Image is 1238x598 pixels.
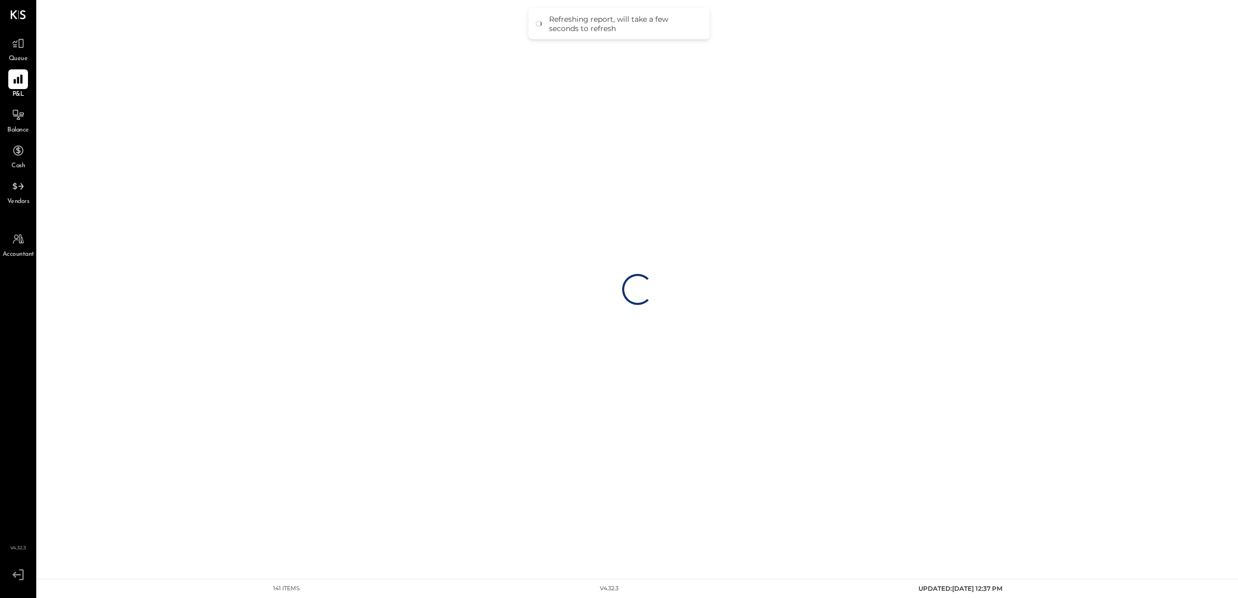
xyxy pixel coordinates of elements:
[1,141,36,171] a: Cash
[7,197,30,207] span: Vendors
[549,14,699,33] div: Refreshing report, will take a few seconds to refresh
[918,585,1002,592] span: UPDATED: [DATE] 12:37 PM
[1,34,36,64] a: Queue
[3,250,34,259] span: Accountant
[11,162,25,171] span: Cash
[1,177,36,207] a: Vendors
[12,90,24,99] span: P&L
[600,585,618,593] div: v 4.32.3
[9,54,28,64] span: Queue
[7,126,29,135] span: Balance
[1,69,36,99] a: P&L
[273,585,300,593] div: 141 items
[1,105,36,135] a: Balance
[1,229,36,259] a: Accountant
